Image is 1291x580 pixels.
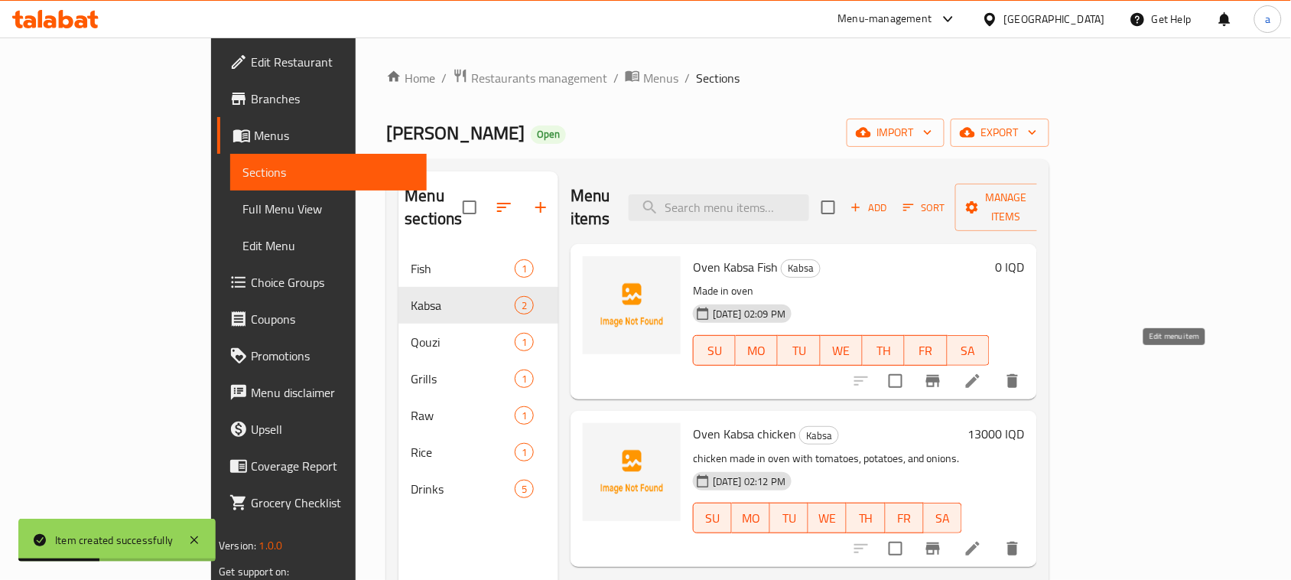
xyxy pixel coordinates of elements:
span: Coverage Report [251,457,415,475]
span: Edit Menu [242,236,415,255]
a: Menus [625,68,678,88]
span: Kabsa [800,427,838,445]
span: 1 [515,335,533,350]
span: Menus [643,69,678,87]
h2: Menu items [571,184,610,230]
div: items [515,259,534,278]
span: Rice [411,443,514,461]
button: Manage items [955,184,1058,231]
span: [PERSON_NAME] [386,116,525,150]
a: Edit Restaurant [217,44,427,80]
span: 2 [515,298,533,313]
div: items [515,296,534,314]
li: / [685,69,690,87]
button: TU [770,503,808,533]
span: Sort [903,199,945,217]
span: WE [815,507,841,529]
span: Kabsa [411,296,514,314]
span: FR [911,340,941,362]
span: Branches [251,90,415,108]
span: [DATE] 02:12 PM [707,474,792,489]
span: 1 [515,262,533,276]
button: import [847,119,945,147]
span: Oven Kabsa chicken [693,422,796,445]
div: Drinks5 [398,471,558,507]
a: Promotions [217,337,427,374]
button: Branch-specific-item [915,530,951,567]
span: Sections [696,69,740,87]
span: TH [869,340,899,362]
button: MO [736,335,778,366]
a: Coverage Report [217,448,427,484]
button: SU [693,335,736,366]
input: search [629,194,809,221]
div: Fish1 [398,250,558,287]
span: WE [827,340,857,362]
span: Kabsa [782,259,820,277]
a: Edit Menu [230,227,427,264]
h6: 0 IQD [996,256,1025,278]
span: TH [853,507,879,529]
span: TU [776,507,802,529]
a: Choice Groups [217,264,427,301]
div: items [515,443,534,461]
span: Promotions [251,347,415,365]
span: a [1265,11,1270,28]
img: Oven Kabsa Fish [583,256,681,354]
span: Raw [411,406,514,425]
span: Select section [812,191,844,223]
span: Grills [411,370,514,388]
img: Oven Kabsa chicken [583,423,681,521]
button: export [951,119,1049,147]
span: [DATE] 02:09 PM [707,307,792,321]
button: Branch-specific-item [915,363,951,399]
button: WE [821,335,863,366]
span: Add item [844,196,893,220]
span: Version: [219,536,256,556]
span: Restaurants management [471,69,607,87]
span: Drinks [411,480,514,498]
h2: Menu sections [405,184,462,230]
span: Upsell [251,420,415,438]
h6: 13000 IQD [968,423,1025,445]
a: Full Menu View [230,191,427,227]
a: Upsell [217,411,427,448]
span: Qouzi [411,333,514,351]
button: TU [778,335,820,366]
a: Menus [217,117,427,154]
button: TH [847,503,885,533]
span: SA [930,507,956,529]
span: 1 [515,445,533,460]
a: Branches [217,80,427,117]
span: Sections [242,163,415,181]
button: SA [948,335,990,366]
p: chicken made in oven with tomatoes, potatoes, and onions. [693,449,962,468]
li: / [613,69,619,87]
span: SU [700,507,726,529]
div: [GEOGRAPHIC_DATA] [1004,11,1105,28]
span: Select to update [880,533,912,565]
div: Raw1 [398,397,558,434]
span: FR [892,507,918,529]
a: Grocery Checklist [217,484,427,521]
span: MO [742,340,772,362]
button: Add section [522,189,559,226]
div: Fish [411,259,514,278]
span: import [859,123,932,142]
span: Menu disclaimer [251,383,415,402]
div: Grills1 [398,360,558,397]
a: Sections [230,154,427,191]
div: Kabsa [799,426,839,445]
span: export [963,123,1037,142]
div: Rice1 [398,434,558,471]
span: Oven Kabsa Fish [693,256,778,279]
div: Menu-management [838,10,932,28]
div: Qouzi1 [398,324,558,360]
span: Coupons [251,310,415,328]
span: TU [784,340,814,362]
span: MO [738,507,764,529]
